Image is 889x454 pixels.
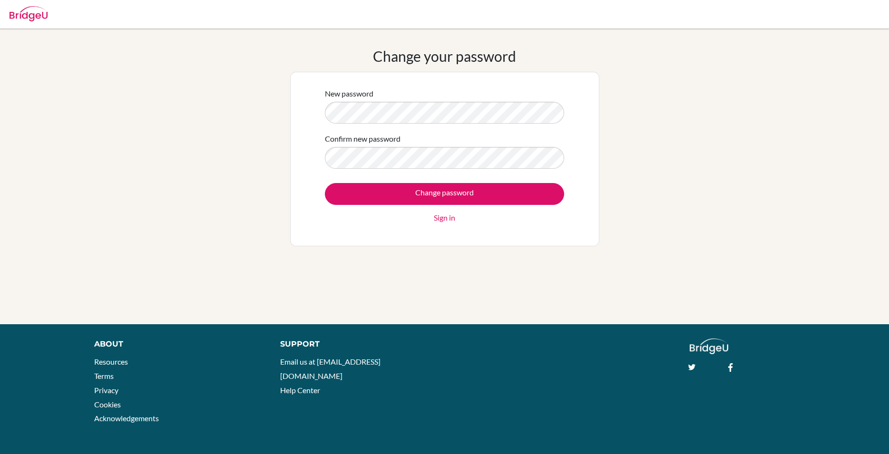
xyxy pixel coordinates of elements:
[94,338,259,350] div: About
[280,386,320,395] a: Help Center
[280,338,434,350] div: Support
[94,357,128,366] a: Resources
[373,48,516,65] h1: Change your password
[94,400,121,409] a: Cookies
[94,386,118,395] a: Privacy
[325,88,373,99] label: New password
[325,133,401,145] label: Confirm new password
[94,371,114,380] a: Terms
[690,338,728,354] img: logo_white@2x-f4f0deed5e89b7ecb1c2cc34c3e3d731f90f0f143d5ea2071677605dd97b5244.png
[280,357,381,380] a: Email us at [EMAIL_ADDRESS][DOMAIN_NAME]
[10,6,48,21] img: Bridge-U
[94,414,159,423] a: Acknowledgements
[325,183,564,205] input: Change password
[434,212,455,223] a: Sign in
